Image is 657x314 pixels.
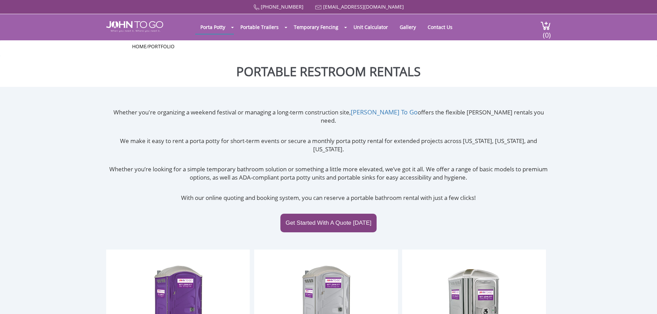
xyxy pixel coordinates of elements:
a: Portable Trailers [235,20,284,34]
span: (0) [542,25,551,40]
img: JOHN to go [106,21,163,32]
a: Unit Calculator [348,20,393,34]
a: Get Started With A Quote [DATE] [280,214,377,232]
button: Live Chat [629,286,657,314]
img: Call [253,4,259,10]
a: Gallery [395,20,421,34]
a: [PHONE_NUMBER] [261,3,303,10]
a: Portfolio [148,43,175,50]
img: cart a [540,21,551,30]
a: Temporary Fencing [289,20,344,34]
p: Whether you’re looking for a simple temporary bathroom solution or something a little more elevat... [106,165,551,182]
a: Home [132,43,147,50]
a: Porta Potty [195,20,230,34]
ul: / [132,43,525,50]
a: [EMAIL_ADDRESS][DOMAIN_NAME] [323,3,404,10]
p: Whether you're organizing a weekend festival or managing a long-term construction site, offers th... [106,108,551,125]
a: Contact Us [422,20,458,34]
a: [PERSON_NAME] To Go [351,108,418,116]
p: With our online quoting and booking system, you can reserve a portable bathroom rental with just ... [106,194,551,202]
p: We make it easy to rent a porta potty for short-term events or secure a monthly porta potty renta... [106,137,551,154]
img: Mail [315,5,322,10]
